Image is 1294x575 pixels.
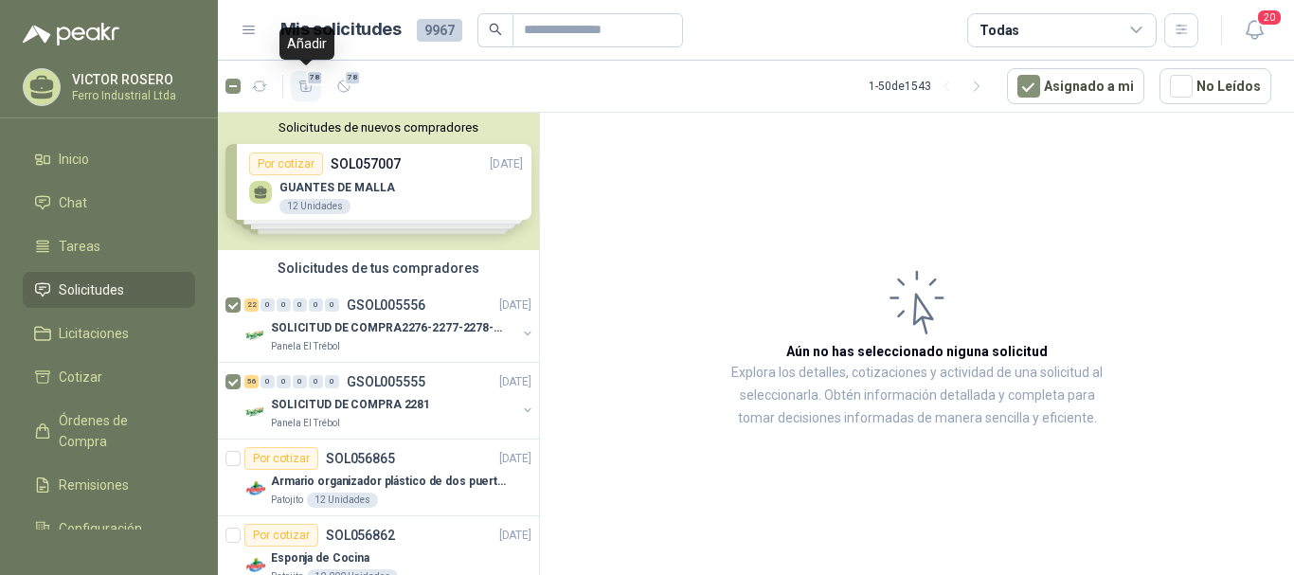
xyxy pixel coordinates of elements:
[325,375,339,388] div: 0
[277,298,291,312] div: 0
[261,375,275,388] div: 0
[293,298,307,312] div: 0
[309,298,323,312] div: 0
[291,71,321,101] button: 78
[347,375,425,388] p: GSOL005555
[59,236,100,257] span: Tareas
[869,71,992,101] div: 1 - 50 de 1543
[244,370,535,431] a: 56 0 0 0 0 0 GSOL005555[DATE] Company LogoSOLICITUD DE COMPRA 2281Panela El Trébol
[271,549,369,567] p: Esponja de Cocina
[59,518,142,539] span: Configuración
[786,341,1048,362] h3: Aún no has seleccionado niguna solicitud
[218,440,539,516] a: Por cotizarSOL056865[DATE] Company LogoArmario organizador plástico de dos puertas de acuerdo a l...
[23,141,195,177] a: Inicio
[59,323,129,344] span: Licitaciones
[489,23,502,36] span: search
[280,16,402,44] h1: Mis solicitudes
[309,375,323,388] div: 0
[59,279,124,300] span: Solicitudes
[244,324,267,347] img: Company Logo
[59,410,177,452] span: Órdenes de Compra
[271,396,430,414] p: SOLICITUD DE COMPRA 2281
[1007,68,1144,104] button: Asignado a mi
[23,23,119,45] img: Logo peakr
[326,529,395,542] p: SOL056862
[729,362,1105,430] p: Explora los detalles, cotizaciones y actividad de una solicitud al seleccionarla. Obtén informaci...
[59,192,87,213] span: Chat
[72,90,190,101] p: Ferro Industrial Ltda
[23,185,195,221] a: Chat
[325,298,339,312] div: 0
[329,71,359,101] button: 78
[23,403,195,459] a: Órdenes de Compra
[244,294,535,354] a: 22 0 0 0 0 0 GSOL005556[DATE] Company LogoSOLICITUD DE COMPRA2276-2277-2278-2284-2285-Panela El T...
[271,473,507,491] p: Armario organizador plástico de dos puertas de acuerdo a la imagen adjunta
[23,272,195,308] a: Solicitudes
[277,375,291,388] div: 0
[417,19,462,42] span: 9967
[1237,13,1271,47] button: 20
[271,339,340,354] p: Panela El Trébol
[59,149,89,170] span: Inicio
[23,511,195,547] a: Configuración
[499,373,531,391] p: [DATE]
[23,359,195,395] a: Cotizar
[59,475,129,495] span: Remisiones
[326,452,395,465] p: SOL056865
[244,447,318,470] div: Por cotizar
[225,120,531,135] button: Solicitudes de nuevos compradores
[261,298,275,312] div: 0
[1256,9,1283,27] span: 20
[499,450,531,468] p: [DATE]
[1159,68,1271,104] button: No Leídos
[23,228,195,264] a: Tareas
[59,367,102,387] span: Cotizar
[244,524,318,547] div: Por cotizar
[347,298,425,312] p: GSOL005556
[307,493,378,508] div: 12 Unidades
[244,298,259,312] div: 22
[344,70,362,85] span: 78
[279,27,334,60] div: Añadir
[271,493,303,508] p: Patojito
[23,467,195,503] a: Remisiones
[23,315,195,351] a: Licitaciones
[499,527,531,545] p: [DATE]
[979,20,1019,41] div: Todas
[218,113,539,250] div: Solicitudes de nuevos compradoresPor cotizarSOL057007[DATE] GUANTES DE MALLA12 UnidadesPor cotiza...
[244,401,267,423] img: Company Logo
[271,416,340,431] p: Panela El Trébol
[72,73,190,86] p: VICTOR ROSERO
[244,477,267,500] img: Company Logo
[499,296,531,314] p: [DATE]
[271,319,507,337] p: SOLICITUD DE COMPRA2276-2277-2278-2284-2285-
[306,70,324,85] span: 78
[293,375,307,388] div: 0
[218,250,539,286] div: Solicitudes de tus compradores
[244,375,259,388] div: 56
